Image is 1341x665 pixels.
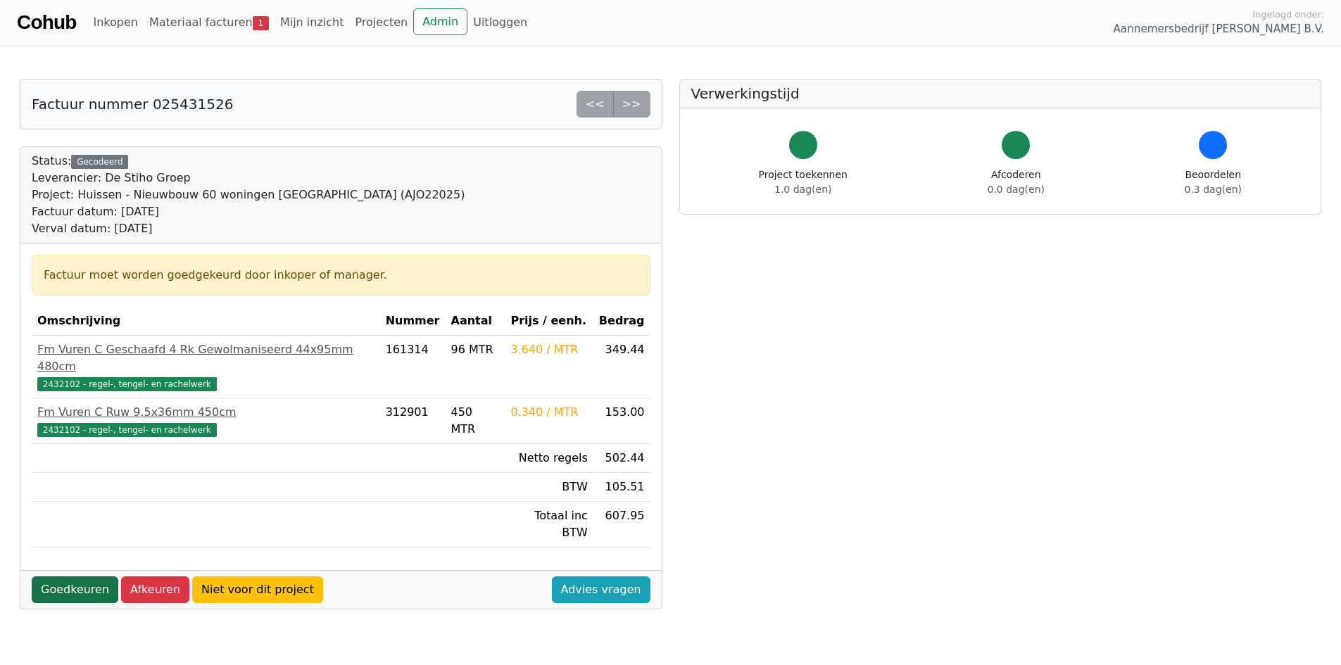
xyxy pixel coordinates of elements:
[32,170,465,186] div: Leverancier: De Stiho Groep
[32,220,465,237] div: Verval datum: [DATE]
[552,576,650,603] a: Advies vragen
[253,16,269,30] span: 1
[505,444,593,473] td: Netto regels
[413,8,467,35] a: Admin
[1113,21,1324,37] span: Aannemersbedrijf [PERSON_NAME] B.V.
[593,444,650,473] td: 502.44
[451,404,500,438] div: 450 MTR
[446,307,505,336] th: Aantal
[1185,184,1242,195] span: 0.3 dag(en)
[593,307,650,336] th: Bedrag
[192,576,323,603] a: Niet voor dit project
[32,203,465,220] div: Factuur datum: [DATE]
[32,186,465,203] div: Project: Huissen - Nieuwbouw 60 woningen [GEOGRAPHIC_DATA] (AJO22025)
[37,341,374,375] div: Fm Vuren C Geschaafd 4 Rk Gewolmaniseerd 44x95mm 480cm
[593,336,650,398] td: 349.44
[467,8,533,37] a: Uitloggen
[37,404,374,421] div: Fm Vuren C Ruw 9,5x36mm 450cm
[988,184,1045,195] span: 0.0 dag(en)
[988,167,1045,197] div: Afcoderen
[451,341,500,358] div: 96 MTR
[1185,167,1242,197] div: Beoordelen
[759,167,848,197] div: Project toekennen
[380,398,446,444] td: 312901
[37,341,374,392] a: Fm Vuren C Geschaafd 4 Rk Gewolmaniseerd 44x95mm 480cm2432102 - regel-, tengel- en rachelwerk
[593,398,650,444] td: 153.00
[510,341,587,358] div: 3.640 / MTR
[44,267,638,284] div: Factuur moet worden goedgekeurd door inkoper of manager.
[593,473,650,502] td: 105.51
[505,307,593,336] th: Prijs / eenh.
[380,336,446,398] td: 161314
[32,576,118,603] a: Goedkeuren
[87,8,143,37] a: Inkopen
[275,8,350,37] a: Mijn inzicht
[774,184,831,195] span: 1.0 dag(en)
[71,155,128,169] div: Gecodeerd
[144,8,275,37] a: Materiaal facturen1
[1252,8,1324,21] span: Ingelogd onder:
[593,502,650,547] td: 607.95
[510,404,587,421] div: 0.340 / MTR
[37,404,374,438] a: Fm Vuren C Ruw 9,5x36mm 450cm2432102 - regel-, tengel- en rachelwerk
[32,96,233,113] h5: Factuur nummer 025431526
[32,153,465,237] div: Status:
[349,8,413,37] a: Projecten
[37,423,217,437] span: 2432102 - regel-, tengel- en rachelwerk
[505,502,593,547] td: Totaal inc BTW
[380,307,446,336] th: Nummer
[121,576,189,603] a: Afkeuren
[691,85,1310,102] h5: Verwerkingstijd
[37,377,217,391] span: 2432102 - regel-, tengel- en rachelwerk
[32,307,380,336] th: Omschrijving
[505,473,593,502] td: BTW
[17,6,76,39] a: Cohub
